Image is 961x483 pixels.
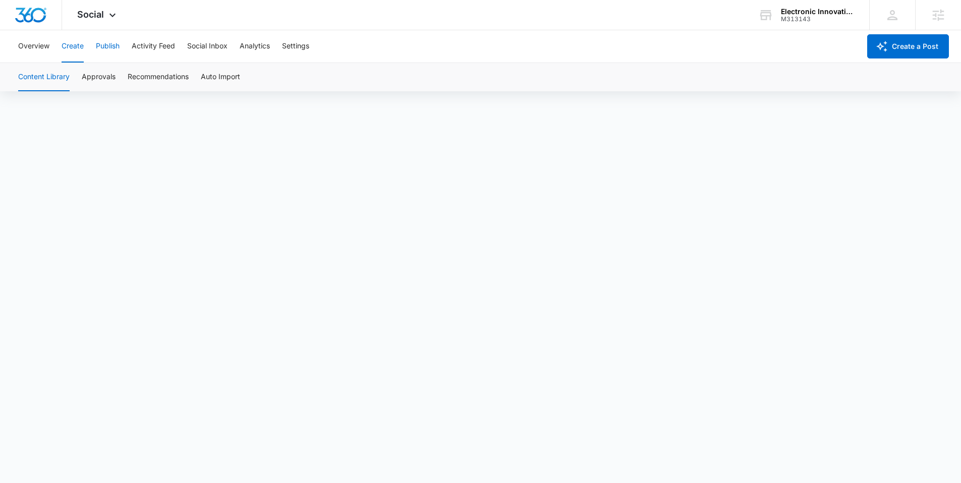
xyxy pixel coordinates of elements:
button: Recommendations [128,63,189,91]
button: Analytics [240,30,270,63]
div: account name [781,8,855,16]
button: Auto Import [201,63,240,91]
button: Social Inbox [187,30,228,63]
button: Create [62,30,84,63]
button: Create a Post [867,34,949,58]
button: Settings [282,30,309,63]
button: Approvals [82,63,116,91]
button: Publish [96,30,120,63]
button: Activity Feed [132,30,175,63]
span: Social [77,9,104,20]
button: Content Library [18,63,70,91]
button: Overview [18,30,49,63]
div: account id [781,16,855,23]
